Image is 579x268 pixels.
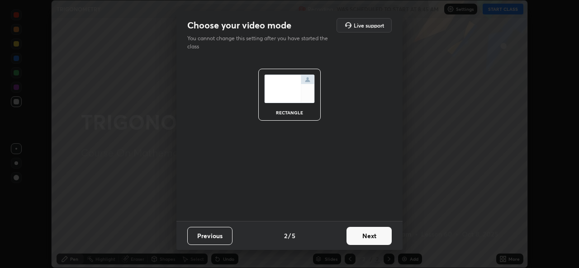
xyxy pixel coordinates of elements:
[187,227,233,245] button: Previous
[292,231,295,240] h4: 5
[271,110,308,115] div: rectangle
[284,231,287,240] h4: 2
[187,19,291,31] h2: Choose your video mode
[264,75,315,103] img: normalScreenIcon.ae25ed63.svg
[354,23,384,28] h5: Live support
[346,227,392,245] button: Next
[187,34,334,51] p: You cannot change this setting after you have started the class
[288,231,291,240] h4: /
